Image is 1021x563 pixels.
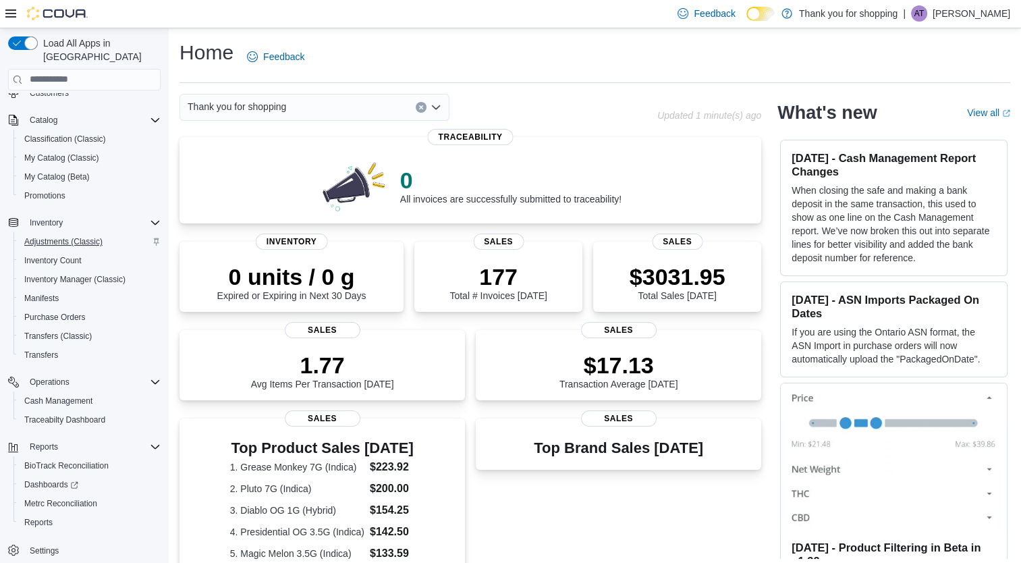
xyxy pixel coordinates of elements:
[559,352,678,379] p: $17.13
[19,412,111,428] a: Traceabilty Dashboard
[3,83,166,103] button: Customers
[13,186,166,205] button: Promotions
[30,217,63,228] span: Inventory
[24,236,103,247] span: Adjustments (Classic)
[370,459,414,475] dd: $223.92
[3,111,166,130] button: Catalog
[24,134,106,144] span: Classification (Classic)
[30,377,70,387] span: Operations
[13,513,166,532] button: Reports
[13,289,166,308] button: Manifests
[777,102,877,124] h2: What's new
[251,352,394,390] div: Avg Items Per Transaction [DATE]
[19,169,95,185] a: My Catalog (Beta)
[13,308,166,327] button: Purchase Orders
[449,263,547,290] p: 177
[13,346,166,365] button: Transfers
[19,290,64,306] a: Manifests
[3,373,166,392] button: Operations
[19,150,105,166] a: My Catalog (Classic)
[19,328,161,344] span: Transfers (Classic)
[428,129,514,145] span: Traceability
[933,5,1010,22] p: [PERSON_NAME]
[652,234,702,250] span: Sales
[19,393,161,409] span: Cash Management
[911,5,927,22] div: Alfred Torres
[19,234,108,250] a: Adjustments (Classic)
[285,322,360,338] span: Sales
[24,541,161,558] span: Settings
[559,352,678,390] div: Transaction Average [DATE]
[13,392,166,410] button: Cash Management
[24,543,64,559] a: Settings
[285,410,360,427] span: Sales
[24,215,161,231] span: Inventory
[19,169,161,185] span: My Catalog (Beta)
[230,460,364,474] dt: 1. Grease Monkey 7G (Indica)
[19,150,161,166] span: My Catalog (Classic)
[19,458,114,474] a: BioTrack Reconciliation
[24,414,105,425] span: Traceabilty Dashboard
[13,149,166,167] button: My Catalog (Classic)
[19,412,161,428] span: Traceabilty Dashboard
[19,347,63,363] a: Transfers
[13,130,166,149] button: Classification (Classic)
[473,234,524,250] span: Sales
[24,274,126,285] span: Inventory Manager (Classic)
[30,441,58,452] span: Reports
[13,251,166,270] button: Inventory Count
[24,153,99,163] span: My Catalog (Classic)
[370,481,414,497] dd: $200.00
[19,477,161,493] span: Dashboards
[630,263,725,301] div: Total Sales [DATE]
[746,21,747,22] span: Dark Mode
[230,547,364,560] dt: 5. Magic Melon 3.5G (Indica)
[19,347,161,363] span: Transfers
[792,151,996,178] h3: [DATE] - Cash Management Report Changes
[13,167,166,186] button: My Catalog (Beta)
[370,524,414,540] dd: $142.50
[24,215,68,231] button: Inventory
[30,545,59,556] span: Settings
[24,112,63,128] button: Catalog
[230,504,364,517] dt: 3. Diablo OG 1G (Hybrid)
[967,107,1010,118] a: View allExternal link
[19,309,161,325] span: Purchase Orders
[903,5,906,22] p: |
[30,115,57,126] span: Catalog
[19,458,161,474] span: BioTrack Reconciliation
[24,171,90,182] span: My Catalog (Beta)
[24,374,75,390] button: Operations
[230,525,364,539] dt: 4. Presidential OG 3.5G (Indica)
[188,99,286,115] span: Thank you for shopping
[792,293,996,320] h3: [DATE] - ASN Imports Packaged On Dates
[799,5,898,22] p: Thank you for shopping
[19,234,161,250] span: Adjustments (Classic)
[13,494,166,513] button: Metrc Reconciliation
[24,396,92,406] span: Cash Management
[400,167,622,194] p: 0
[24,85,74,101] a: Customers
[30,88,69,99] span: Customers
[242,43,310,70] a: Feedback
[19,477,84,493] a: Dashboards
[3,540,166,560] button: Settings
[38,36,161,63] span: Load All Apps in [GEOGRAPHIC_DATA]
[24,331,92,342] span: Transfers (Classic)
[256,234,328,250] span: Inventory
[746,7,775,21] input: Dark Mode
[13,270,166,289] button: Inventory Manager (Classic)
[19,188,161,204] span: Promotions
[319,159,389,213] img: 0
[24,350,58,360] span: Transfers
[24,479,78,490] span: Dashboards
[230,440,415,456] h3: Top Product Sales [DATE]
[431,102,441,113] button: Open list of options
[792,325,996,366] p: If you are using the Ontario ASN format, the ASN Import in purchase orders will now automatically...
[251,352,394,379] p: 1.77
[416,102,426,113] button: Clear input
[19,271,161,288] span: Inventory Manager (Classic)
[24,374,161,390] span: Operations
[370,545,414,562] dd: $133.59
[3,213,166,232] button: Inventory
